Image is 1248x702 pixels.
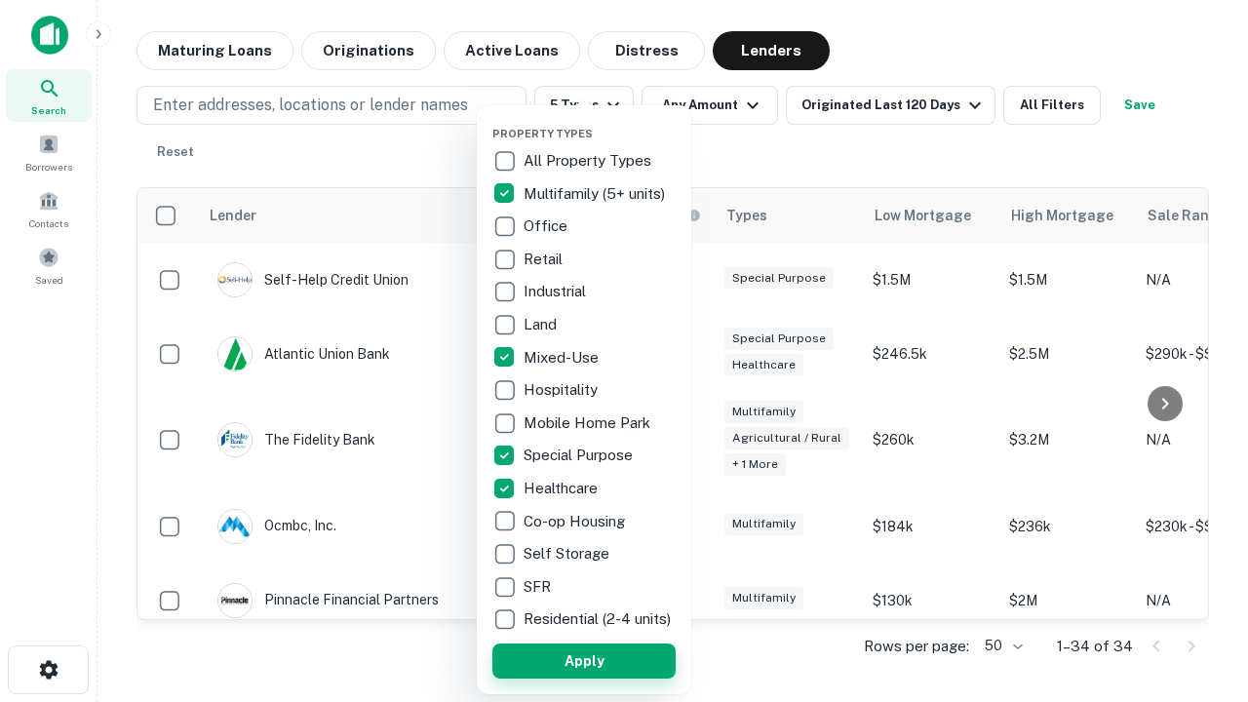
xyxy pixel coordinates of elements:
p: Land [524,313,561,336]
p: Industrial [524,280,590,303]
button: Apply [492,643,676,679]
p: Co-op Housing [524,510,629,533]
iframe: Chat Widget [1150,546,1248,640]
p: Mobile Home Park [524,411,654,435]
p: Office [524,214,571,238]
p: Mixed-Use [524,346,603,370]
p: Multifamily (5+ units) [524,182,669,206]
p: Retail [524,248,566,271]
p: Self Storage [524,542,613,565]
p: Hospitality [524,378,602,402]
p: Healthcare [524,477,602,500]
p: All Property Types [524,149,655,173]
p: Residential (2-4 units) [524,607,675,631]
p: SFR [524,575,555,599]
p: Special Purpose [524,444,637,467]
span: Property Types [492,128,593,139]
